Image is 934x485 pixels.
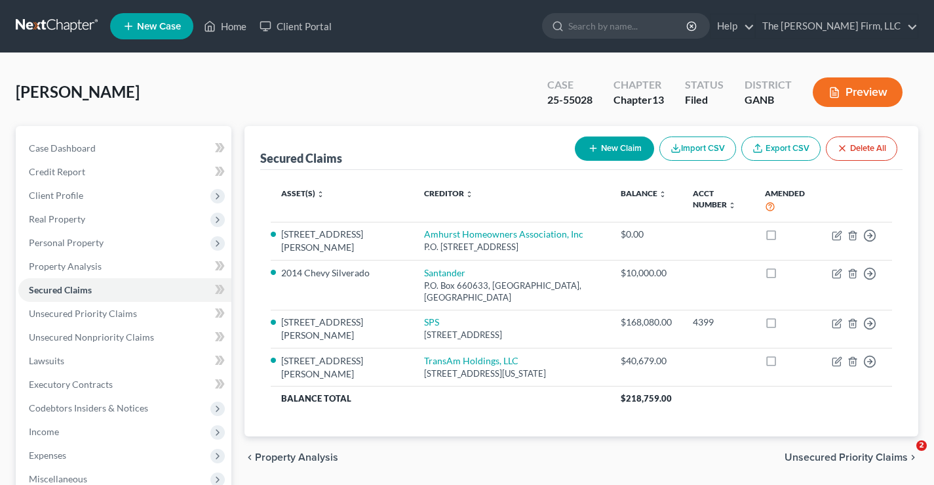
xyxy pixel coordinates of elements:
[18,160,231,184] a: Credit Report
[29,331,154,343] span: Unsecured Nonpriority Claims
[424,228,583,240] a: Amhurst Homeowners Association, Inc
[465,190,473,198] i: unfold_more
[424,368,600,380] div: [STREET_ADDRESS][US_STATE]
[29,284,92,295] span: Secured Claims
[785,452,918,463] button: Unsecured Priority Claims chevron_right
[728,201,736,209] i: unfold_more
[424,241,600,253] div: P.O. [STREET_ADDRESS]
[785,452,908,463] span: Unsecured Priority Claims
[685,77,724,93] div: Status
[621,228,672,241] div: $0.00
[745,77,792,93] div: District
[826,137,897,161] button: Delete All
[741,137,821,161] a: Export CSV
[547,93,593,108] div: 25-55028
[424,316,439,327] a: SPS
[16,82,140,101] span: [PERSON_NAME]
[916,440,927,451] span: 2
[253,14,338,38] a: Client Portal
[29,142,96,154] span: Case Dashboard
[137,22,181,32] span: New Case
[621,266,672,280] div: $10,000.00
[756,14,918,38] a: The [PERSON_NAME] Firm, LLC
[244,452,338,463] button: chevron_left Property Analysis
[18,302,231,326] a: Unsecured Priority Claims
[685,93,724,108] div: Filed
[29,308,137,319] span: Unsecured Priority Claims
[29,426,59,437] span: Income
[271,387,610,410] th: Balance Total
[29,355,64,366] span: Lawsuits
[621,393,672,404] span: $218,759.00
[693,188,736,209] a: Acct Number unfold_more
[424,267,465,278] a: Santander
[29,379,113,390] span: Executory Contracts
[29,190,83,201] span: Client Profile
[29,261,102,272] span: Property Analysis
[260,150,342,166] div: Secured Claims
[197,14,253,38] a: Home
[281,228,403,254] li: [STREET_ADDRESS][PERSON_NAME]
[745,93,792,108] div: GANB
[652,93,664,106] span: 13
[29,402,148,413] span: Codebtors Insiders & Notices
[754,180,821,222] th: Amended
[693,316,744,329] div: 4399
[547,77,593,93] div: Case
[255,452,338,463] span: Property Analysis
[281,354,403,381] li: [STREET_ADDRESS][PERSON_NAME]
[281,316,403,342] li: [STREET_ADDRESS][PERSON_NAME]
[424,329,600,341] div: [STREET_ADDRESS]
[659,137,736,161] button: Import CSV
[568,14,688,38] input: Search by name...
[18,326,231,349] a: Unsecured Nonpriority Claims
[18,278,231,302] a: Secured Claims
[889,440,921,472] iframe: Intercom live chat
[424,280,600,304] div: P.O. Box 660633, [GEOGRAPHIC_DATA], [GEOGRAPHIC_DATA]
[317,190,324,198] i: unfold_more
[659,190,667,198] i: unfold_more
[621,316,672,329] div: $168,080.00
[613,77,664,93] div: Chapter
[813,77,903,107] button: Preview
[575,137,654,161] button: New Claim
[613,93,664,108] div: Chapter
[424,355,518,366] a: TransAm Holdings, LLC
[281,188,324,198] a: Asset(s) unfold_more
[29,213,85,224] span: Real Property
[29,166,85,177] span: Credit Report
[29,473,87,484] span: Miscellaneous
[281,266,403,280] li: 2014 Chevy Silverado
[424,188,473,198] a: Creditor unfold_more
[29,450,66,461] span: Expenses
[621,188,667,198] a: Balance unfold_more
[18,255,231,278] a: Property Analysis
[18,137,231,160] a: Case Dashboard
[18,349,231,373] a: Lawsuits
[710,14,754,38] a: Help
[18,373,231,396] a: Executory Contracts
[29,237,104,248] span: Personal Property
[244,452,255,463] i: chevron_left
[621,354,672,368] div: $40,679.00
